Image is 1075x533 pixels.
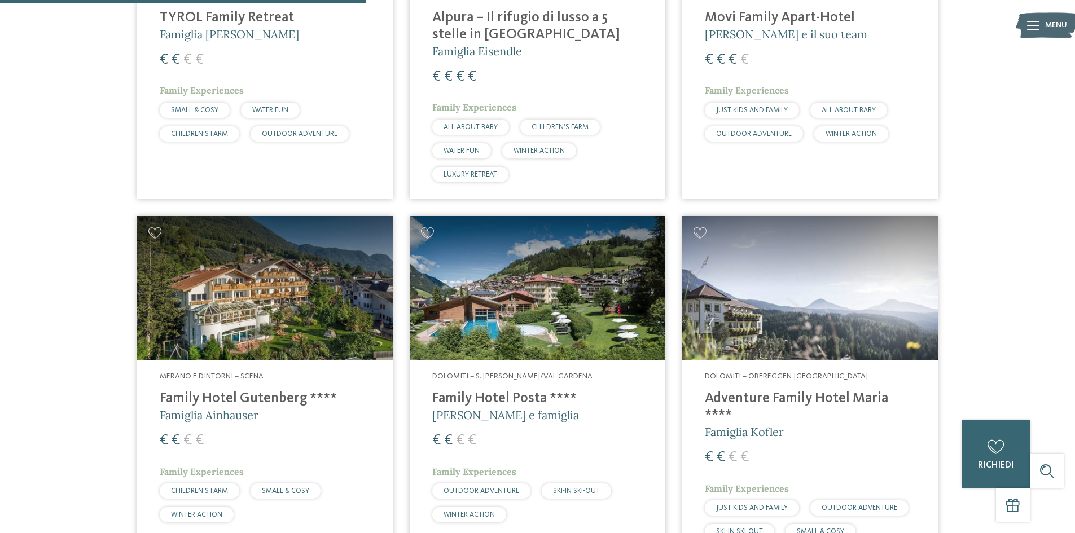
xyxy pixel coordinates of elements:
span: € [740,52,749,67]
span: richiedi [978,461,1014,470]
span: SKI-IN SKI-OUT [553,487,600,495]
h4: Adventure Family Hotel Maria **** [705,390,915,424]
span: € [444,433,453,448]
span: Famiglia Kofler [705,425,784,439]
span: € [740,450,749,465]
img: Cercate un hotel per famiglie? Qui troverete solo i migliori! [410,216,665,360]
span: € [705,52,713,67]
span: € [172,52,180,67]
span: Family Experiences [432,102,516,113]
span: € [172,433,180,448]
span: JUST KIDS AND FAMILY [716,504,788,512]
span: WINTER ACTION [826,130,877,138]
span: Famiglia Ainhauser [160,408,258,422]
span: € [717,52,725,67]
span: € [468,433,476,448]
span: OUTDOOR ADVENTURE [822,504,897,512]
span: WINTER ACTION [444,511,495,518]
span: LUXURY RETREAT [444,171,497,178]
span: € [444,69,453,84]
img: Adventure Family Hotel Maria **** [682,216,938,360]
span: € [160,433,168,448]
span: CHILDREN’S FARM [171,487,228,495]
span: € [195,52,204,67]
span: € [160,52,168,67]
span: € [729,52,737,67]
h4: Family Hotel Gutenberg **** [160,390,370,407]
span: WINTER ACTION [171,511,222,518]
span: € [456,433,464,448]
h4: TYROL Family Retreat [160,10,370,27]
span: € [729,450,737,465]
span: CHILDREN’S FARM [532,124,589,131]
span: WATER FUN [444,147,480,155]
span: CHILDREN’S FARM [171,130,228,138]
span: Famiglia [PERSON_NAME] [160,27,299,41]
span: OUTDOOR ADVENTURE [716,130,792,138]
span: € [705,450,713,465]
span: Family Experiences [705,85,789,96]
span: Family Experiences [432,466,516,477]
img: Family Hotel Gutenberg **** [137,216,393,360]
span: € [468,69,476,84]
span: Family Experiences [160,85,244,96]
h4: Movi Family Apart-Hotel [705,10,915,27]
span: € [195,433,204,448]
span: JUST KIDS AND FAMILY [716,107,788,114]
span: Dolomiti – Obereggen-[GEOGRAPHIC_DATA] [705,372,868,380]
span: € [432,433,441,448]
span: [PERSON_NAME] e famiglia [432,408,579,422]
span: ALL ABOUT BABY [822,107,876,114]
span: ALL ABOUT BABY [444,124,498,131]
span: Family Experiences [160,466,244,477]
span: € [183,433,192,448]
span: Famiglia Eisendle [432,44,522,58]
span: Family Experiences [705,483,789,494]
span: WATER FUN [252,107,288,114]
span: € [456,69,464,84]
a: richiedi [962,420,1030,488]
span: OUTDOOR ADVENTURE [262,130,337,138]
h4: Alpura – Il rifugio di lusso a 5 stelle in [GEOGRAPHIC_DATA] [432,10,643,43]
span: SMALL & COSY [262,487,309,495]
span: Dolomiti – S. [PERSON_NAME]/Val Gardena [432,372,593,380]
span: € [717,450,725,465]
span: € [432,69,441,84]
span: Merano e dintorni – Scena [160,372,264,380]
span: [PERSON_NAME] e il suo team [705,27,867,41]
h4: Family Hotel Posta **** [432,390,643,407]
span: OUTDOOR ADVENTURE [444,487,519,495]
span: SMALL & COSY [171,107,218,114]
span: WINTER ACTION [514,147,565,155]
span: € [183,52,192,67]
